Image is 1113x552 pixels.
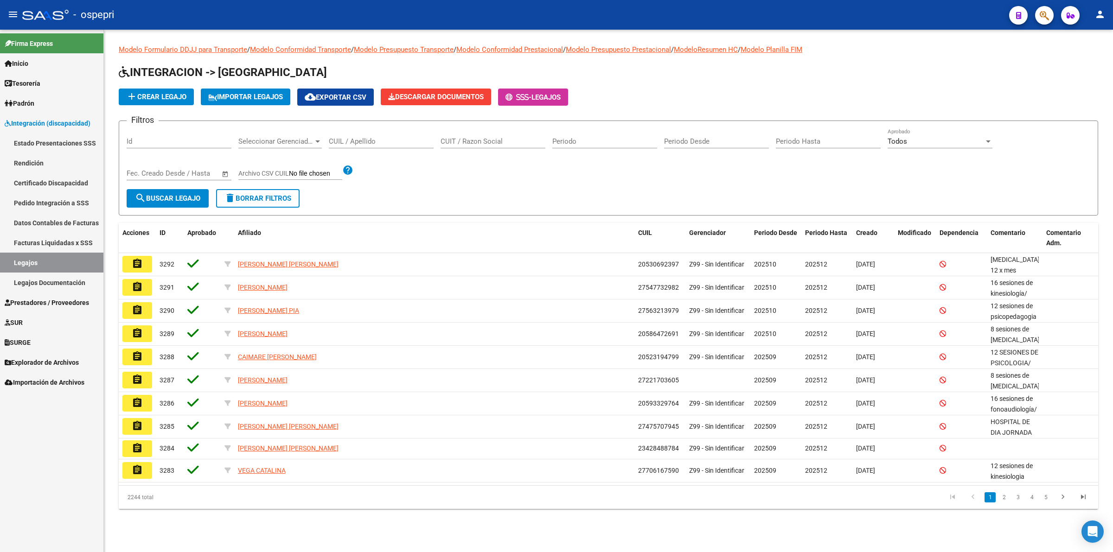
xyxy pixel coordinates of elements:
mat-icon: assignment [132,281,143,292]
span: Z99 - Sin Identificar [689,444,744,452]
button: IMPORTAR LEGAJOS [201,89,290,105]
mat-icon: assignment [132,464,143,476]
span: 202512 [805,330,827,337]
a: 4 [1026,492,1037,502]
mat-icon: person [1094,9,1106,20]
span: Exportar CSV [305,93,366,102]
span: 3285 [160,423,174,430]
span: 20593329764 [638,400,679,407]
span: Periodo Hasta [805,229,847,236]
h3: Filtros [127,114,159,127]
span: Firma Express [5,38,53,49]
span: Borrar Filtros [224,194,291,203]
span: 23428488784 [638,444,679,452]
button: Open calendar [220,169,231,179]
span: 27221703605 [638,376,679,384]
span: 3286 [160,400,174,407]
span: HOSPITAL DE DIA JORNADA SIMPLE LIENS / SEPT A DIC [991,418,1036,457]
datatable-header-cell: Modificado [894,223,936,254]
span: [DATE] [856,423,875,430]
span: 202509 [754,467,776,474]
mat-icon: menu [7,9,19,20]
button: Buscar Legajo [127,189,209,208]
a: Modelo Presupuesto Prestacional [566,45,671,54]
a: Modelo Conformidad Prestacional [456,45,563,54]
span: Gerenciador [689,229,726,236]
a: Modelo Planilla FIM [741,45,802,54]
span: [DATE] [856,444,875,452]
li: page 3 [1011,489,1025,505]
span: 202512 [805,307,827,314]
a: Modelo Presupuesto Transporte [354,45,454,54]
span: 202509 [754,444,776,452]
span: 20530692397 [638,260,679,268]
span: Z99 - Sin Identificar [689,284,744,291]
span: 202512 [805,467,827,474]
span: 8 sesiones de psicomotricidad Rodriguez vanesa/ octubre a dic 8 sesiones de psicopedagogia. JENSE... [991,372,1043,516]
span: 16 sesiones de fonoaudiología/ Giordano Maria / 23 Sep a dic 16 sesiones de psicomotricidad/ Brun... [991,395,1043,487]
a: go to next page [1054,492,1072,502]
span: 12 SESIONES DE PSICOLOGIA/ ROZENBOM AZUL/ 25 SEP A DIC 12 SESIONES DE PSICOPEDAGOGIA/ KASZUBA MEL... [991,349,1048,482]
span: [DATE] [856,330,875,337]
a: go to last page [1075,492,1092,502]
span: [DATE] [856,467,875,474]
mat-icon: assignment [132,258,143,269]
span: Z99 - Sin Identificar [689,307,744,314]
span: CAIMARE [PERSON_NAME] [238,353,317,361]
span: Comentario Adm. [1046,229,1081,247]
span: [PERSON_NAME] [PERSON_NAME] [238,423,339,430]
span: 20586472691 [638,330,679,337]
span: Z99 - Sin Identificar [689,467,744,474]
span: [PERSON_NAME] [238,330,288,337]
button: Crear Legajo [119,89,194,105]
span: [PERSON_NAME] [238,284,288,291]
mat-icon: assignment [132,443,143,454]
datatable-header-cell: CUIL [634,223,685,254]
span: 3291 [160,284,174,291]
mat-icon: cloud_download [305,91,316,102]
a: 3 [1012,492,1023,502]
span: [DATE] [856,307,875,314]
span: 27547732982 [638,284,679,291]
span: 27563213979 [638,307,679,314]
span: 202512 [805,353,827,361]
li: page 5 [1039,489,1053,505]
a: 5 [1040,492,1051,502]
span: Acciones [122,229,149,236]
datatable-header-cell: Periodo Hasta [801,223,852,254]
span: Archivo CSV CUIL [238,170,289,177]
a: Modelo Formulario DDJJ para Transporte [119,45,247,54]
span: [DATE] [856,353,875,361]
span: ID [160,229,166,236]
span: Buscar Legajo [135,194,200,203]
span: 3288 [160,353,174,361]
span: 202509 [754,376,776,384]
span: CUIL [638,229,652,236]
span: Descargar Documentos [388,93,484,101]
span: SUR [5,317,23,328]
mat-icon: assignment [132,305,143,316]
div: Open Intercom Messenger [1081,520,1104,543]
span: 202512 [805,376,827,384]
mat-icon: help [342,165,353,176]
mat-icon: assignment [132,397,143,408]
span: Todos [888,137,907,146]
span: 8 sesiones de psicomotricidad. pianelli danna. 12 fonoaudiologia. gomez noelia [991,325,1042,386]
span: 202510 [754,330,776,337]
span: [PERSON_NAME] [PERSON_NAME] [238,444,339,452]
span: Z99 - Sin Identificar [689,423,744,430]
span: Explorador de Archivos [5,357,79,368]
span: [PERSON_NAME] [238,400,288,407]
span: Z99 - Sin Identificar [689,260,744,268]
span: 202512 [805,260,827,268]
button: Descargar Documentos [381,89,491,105]
input: Fecha inicio [127,169,164,178]
button: -Legajos [498,89,568,106]
span: [DATE] [856,260,875,268]
span: INTEGRACION -> [GEOGRAPHIC_DATA] [119,66,327,79]
span: 20523194799 [638,353,679,361]
span: Comentario [991,229,1025,236]
span: 202510 [754,307,776,314]
span: Dependencia [940,229,979,236]
a: ModeloResumen HC [674,45,738,54]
